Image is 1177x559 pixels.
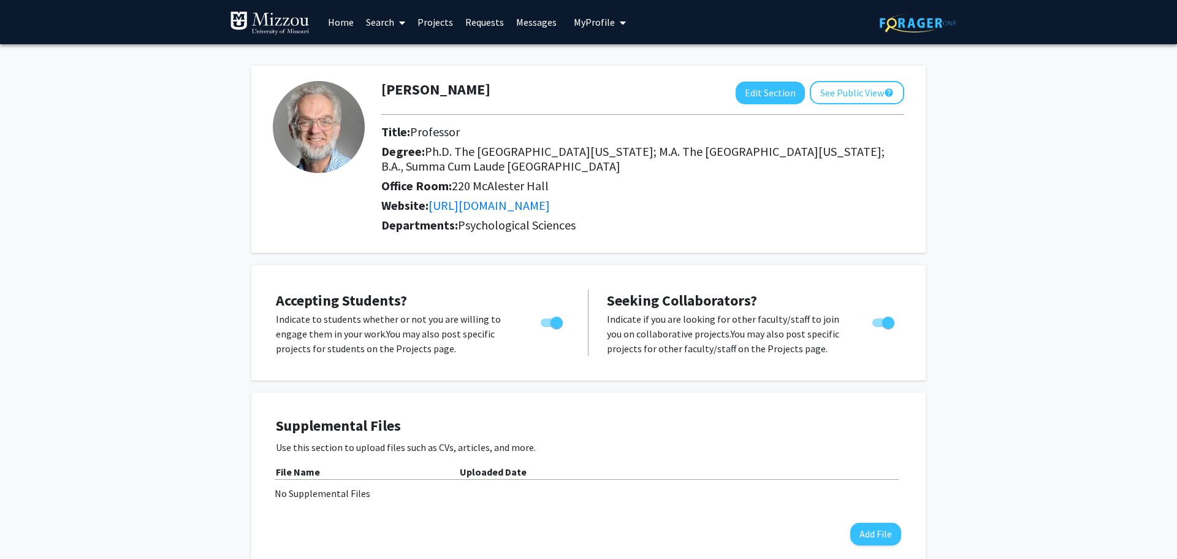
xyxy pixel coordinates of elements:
[510,1,563,44] a: Messages
[867,312,901,330] div: Toggle
[574,16,615,28] span: My Profile
[276,466,320,478] b: File Name
[810,81,904,104] button: See Public View
[736,82,805,104] button: Edit Section
[460,466,527,478] b: Uploaded Date
[607,291,757,310] span: Seeking Collaborators?
[372,218,913,233] h2: Departments:
[381,198,904,213] h2: Website:
[536,312,569,330] div: Toggle
[381,144,885,174] span: Ph.D. The [GEOGRAPHIC_DATA][US_STATE]; M.A. The [GEOGRAPHIC_DATA][US_STATE]; B.A., Summa Cum Laud...
[429,198,550,213] a: Opens in a new tab
[9,504,52,550] iframe: Chat
[276,417,901,435] h4: Supplemental Files
[276,291,407,310] span: Accepting Students?
[273,81,365,173] img: Profile Picture
[381,81,490,99] h1: [PERSON_NAME]
[381,125,904,139] h2: Title:
[459,1,510,44] a: Requests
[230,11,310,36] img: University of Missouri Logo
[880,13,956,33] img: ForagerOne Logo
[381,179,904,193] h2: Office Room:
[850,523,901,546] button: Add File
[322,1,360,44] a: Home
[607,312,849,356] p: Indicate if you are looking for other faculty/staff to join you on collaborative projects. You ma...
[410,124,460,139] span: Professor
[381,144,904,174] h2: Degree:
[360,1,411,44] a: Search
[411,1,459,44] a: Projects
[884,85,894,100] mat-icon: help
[275,486,902,501] div: No Supplemental Files
[276,312,517,356] p: Indicate to students whether or not you are willing to engage them in your work. You may also pos...
[458,217,576,233] span: Psychological Sciences
[276,440,901,455] p: Use this section to upload files such as CVs, articles, and more.
[452,178,549,193] span: 220 McAlester Hall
